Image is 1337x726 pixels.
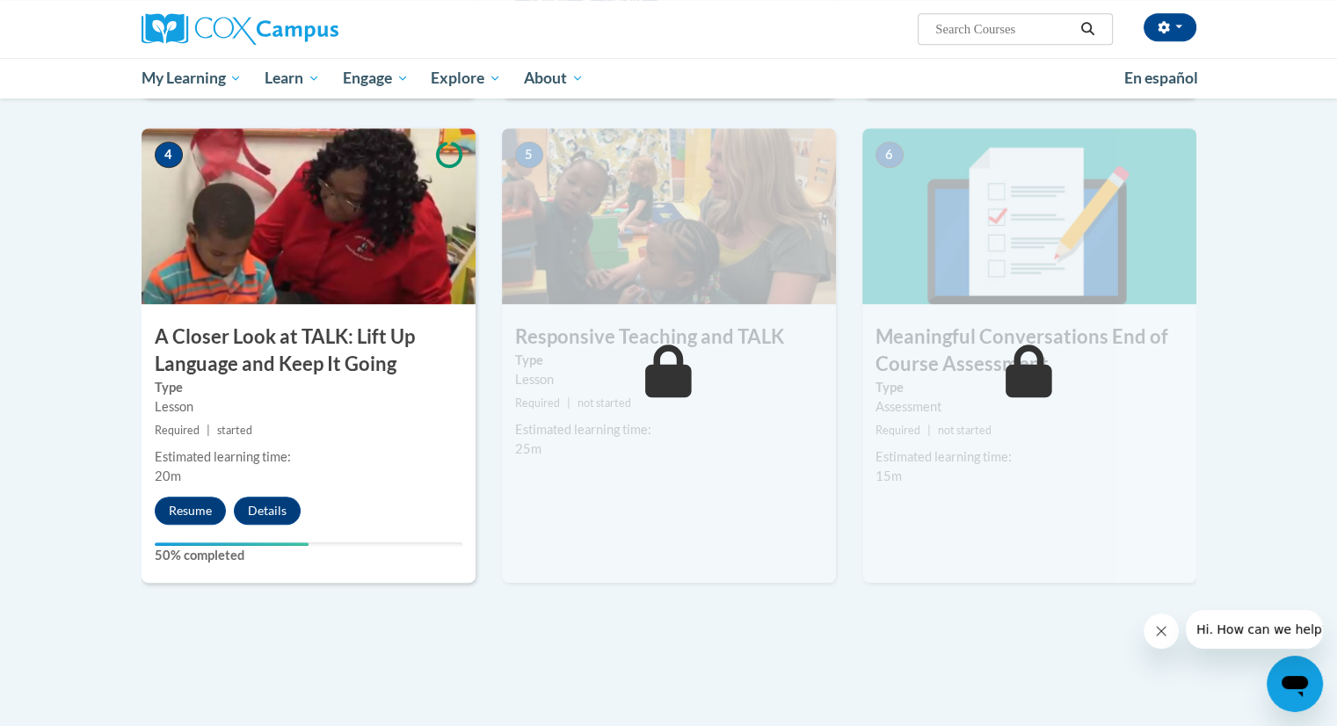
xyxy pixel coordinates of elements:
[155,447,462,467] div: Estimated learning time:
[343,68,409,89] span: Engage
[207,424,210,437] span: |
[155,468,181,483] span: 20m
[578,396,631,410] span: not started
[155,546,462,565] label: 50% completed
[876,447,1183,467] div: Estimated learning time:
[155,542,309,546] div: Your progress
[217,424,252,437] span: started
[155,397,462,417] div: Lesson
[142,13,338,45] img: Cox Campus
[265,68,320,89] span: Learn
[142,13,476,45] a: Cox Campus
[155,424,200,437] span: Required
[1124,69,1198,87] span: En español
[515,142,543,168] span: 5
[502,128,836,304] img: Course Image
[1074,18,1101,40] button: Search
[876,142,904,168] span: 6
[502,323,836,351] h3: Responsive Teaching and TALK
[876,468,902,483] span: 15m
[515,420,823,439] div: Estimated learning time:
[142,323,476,378] h3: A Closer Look at TALK: Lift Up Language and Keep It Going
[419,58,512,98] a: Explore
[876,378,1183,397] label: Type
[130,58,254,98] a: My Learning
[115,58,1223,98] div: Main menu
[155,497,226,525] button: Resume
[1113,60,1210,97] a: En español
[331,58,420,98] a: Engage
[515,441,541,456] span: 25m
[515,351,823,370] label: Type
[862,323,1196,378] h3: Meaningful Conversations End of Course Assessment
[234,497,301,525] button: Details
[512,58,595,98] a: About
[927,424,931,437] span: |
[876,424,920,437] span: Required
[515,370,823,389] div: Lesson
[11,12,142,26] span: Hi. How can we help?
[938,424,992,437] span: not started
[567,396,570,410] span: |
[1144,13,1196,41] button: Account Settings
[515,396,560,410] span: Required
[142,128,476,304] img: Course Image
[862,128,1196,304] img: Course Image
[253,58,331,98] a: Learn
[155,378,462,397] label: Type
[1186,610,1323,649] iframe: Message from company
[155,142,183,168] span: 4
[524,68,584,89] span: About
[1267,656,1323,712] iframe: Button to launch messaging window
[141,68,242,89] span: My Learning
[431,68,501,89] span: Explore
[876,397,1183,417] div: Assessment
[1144,613,1179,649] iframe: Close message
[934,18,1074,40] input: Search Courses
